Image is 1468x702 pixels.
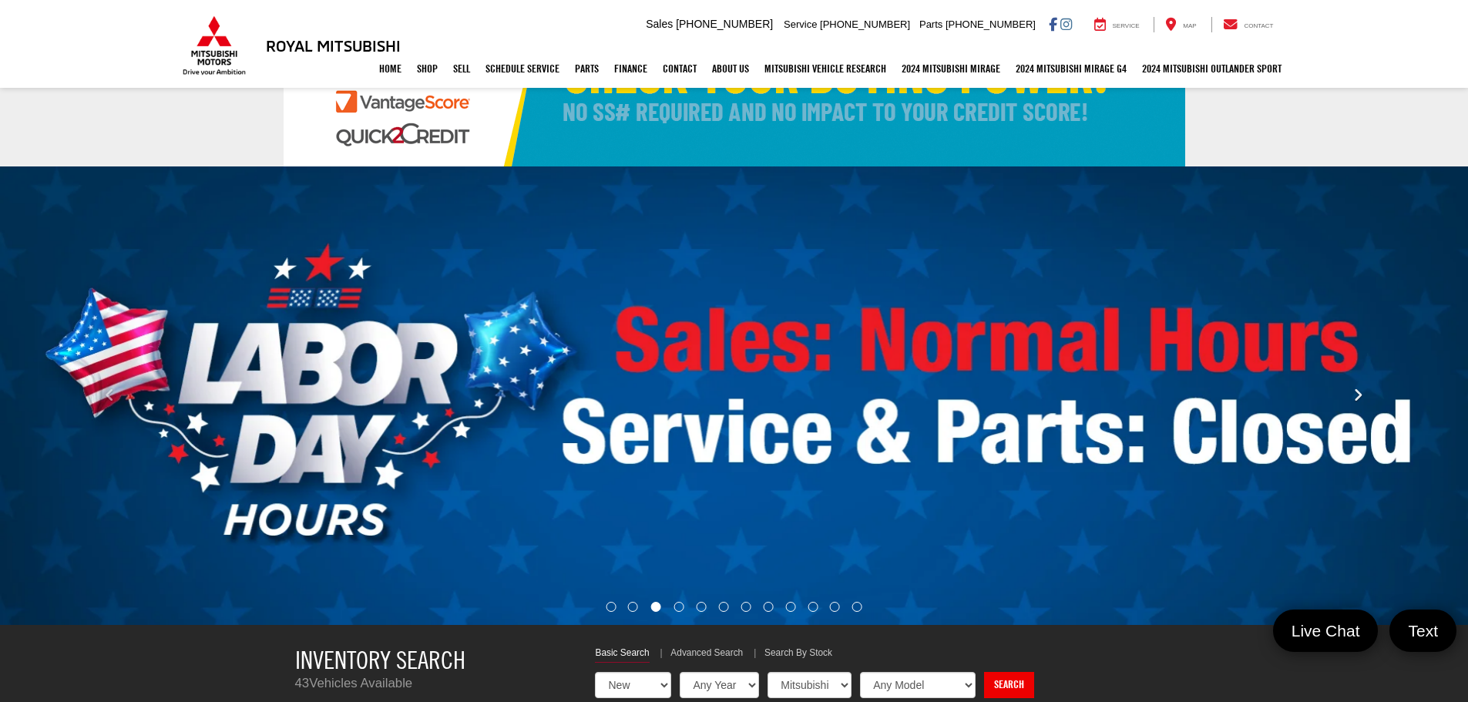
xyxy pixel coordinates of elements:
[1400,620,1446,641] span: Text
[295,674,573,693] p: Vehicles Available
[1248,197,1468,594] button: Click to view next picture.
[646,18,673,30] span: Sales
[1113,22,1140,29] span: Service
[595,647,649,663] a: Basic Search
[1049,18,1057,30] a: Facebook: Click to visit our Facebook page
[1211,17,1285,32] a: Contact
[478,49,567,88] a: Schedule Service: Opens in a new tab
[595,672,671,698] select: Choose Vehicle Condition from the dropdown
[784,18,817,30] span: Service
[655,49,704,88] a: Contact
[919,18,942,30] span: Parts
[670,647,743,662] a: Advanced Search
[768,672,852,698] select: Choose Make from the dropdown
[445,49,478,88] a: Sell
[284,12,1185,166] img: Check Your Buying Power
[409,49,445,88] a: Shop
[371,49,409,88] a: Home
[676,18,773,30] span: [PHONE_NUMBER]
[606,49,655,88] a: Finance
[820,18,910,30] span: [PHONE_NUMBER]
[1273,610,1379,652] a: Live Chat
[704,49,757,88] a: About Us
[764,647,832,662] a: Search By Stock
[567,49,606,88] a: Parts: Opens in a new tab
[1389,610,1456,652] a: Text
[757,49,894,88] a: Mitsubishi Vehicle Research
[680,672,759,698] select: Choose Year from the dropdown
[1154,17,1208,32] a: Map
[1284,620,1368,641] span: Live Chat
[1183,22,1196,29] span: Map
[1060,18,1072,30] a: Instagram: Click to visit our Instagram page
[1083,17,1151,32] a: Service
[860,672,976,698] select: Choose Model from the dropdown
[266,37,401,54] h3: Royal Mitsubishi
[295,647,573,673] h3: Inventory Search
[894,49,1008,88] a: 2024 Mitsubishi Mirage
[295,676,310,690] span: 43
[1134,49,1289,88] a: 2024 Mitsubishi Outlander SPORT
[1244,22,1273,29] span: Contact
[1008,49,1134,88] a: 2024 Mitsubishi Mirage G4
[180,15,249,76] img: Mitsubishi
[946,18,1036,30] span: [PHONE_NUMBER]
[984,672,1034,698] a: Search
